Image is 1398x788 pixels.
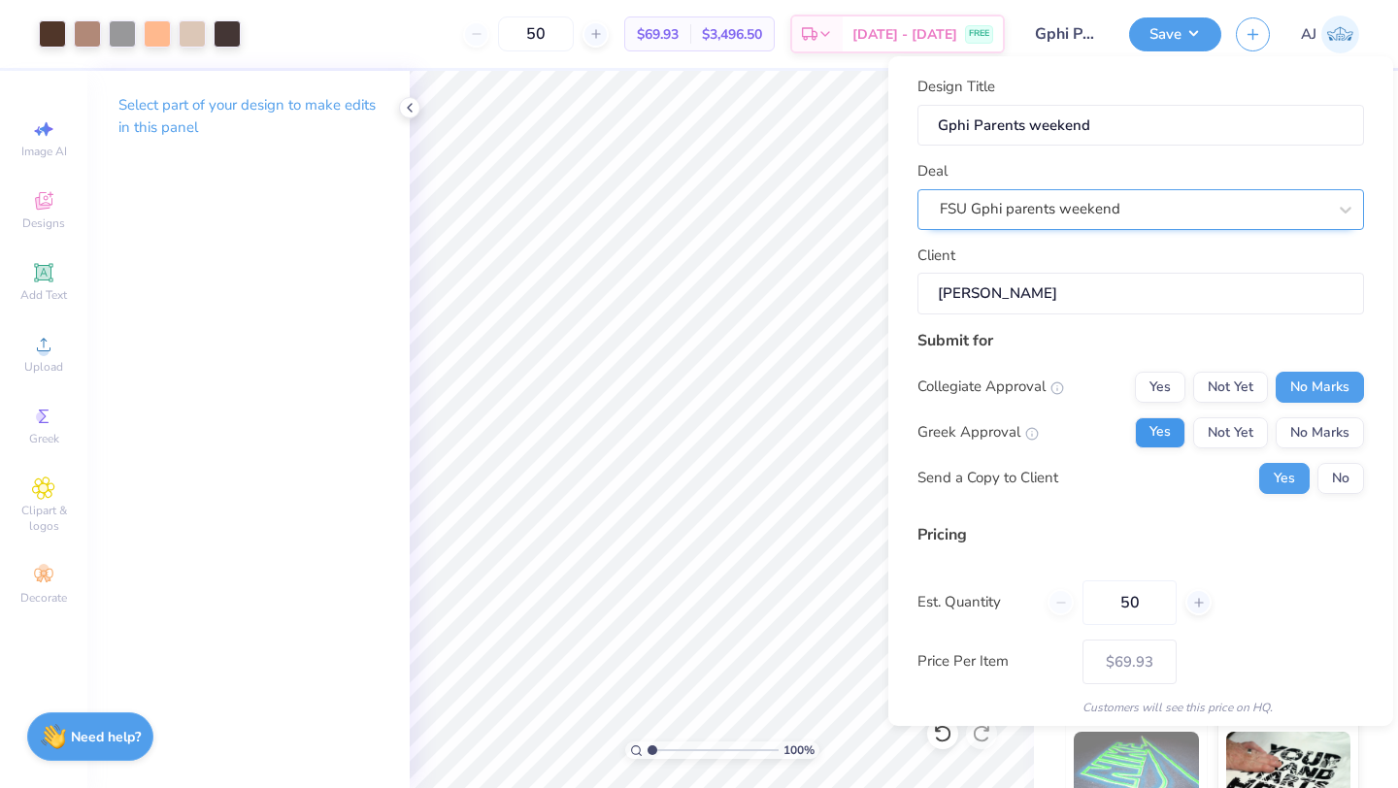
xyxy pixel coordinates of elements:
span: Upload [24,359,63,375]
input: e.g. Ethan Linker [917,273,1364,314]
p: Select part of your design to make edits in this panel [118,94,379,139]
label: Deal [917,160,948,182]
span: $69.93 [637,24,679,45]
strong: Need help? [71,728,141,746]
span: Designs [22,215,65,231]
input: – – [498,16,574,51]
span: AJ [1301,23,1316,46]
span: [DATE] - [DATE] [852,24,957,45]
span: Clipart & logos [10,503,78,534]
span: 100 % [783,741,815,759]
span: Image AI [21,144,67,159]
a: AJ [1301,16,1359,53]
div: Collegiate Approval [917,376,1064,398]
div: Submit for [917,329,1364,352]
img: Alaina Jones [1321,16,1359,53]
button: No Marks [1276,372,1364,403]
label: Client [917,245,955,267]
label: Design Title [917,76,995,98]
button: Not Yet [1193,417,1268,448]
span: Decorate [20,590,67,606]
label: Est. Quantity [917,591,1033,613]
input: Untitled Design [1019,15,1115,53]
span: FREE [969,27,989,41]
button: Save [1129,17,1221,51]
span: $3,496.50 [702,24,762,45]
span: Greek [29,431,59,446]
div: Customers will see this price on HQ. [917,699,1364,716]
button: Yes [1135,372,1185,403]
span: Add Text [20,287,67,303]
div: Send a Copy to Client [917,467,1058,489]
button: No [1317,463,1364,494]
label: Price Per Item [917,650,1068,673]
button: No Marks [1276,417,1364,448]
button: Not Yet [1193,372,1268,403]
input: – – [1082,580,1177,625]
div: Pricing [917,523,1364,546]
div: Greek Approval [917,421,1039,443]
button: Yes [1259,463,1310,494]
button: Yes [1135,417,1185,448]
